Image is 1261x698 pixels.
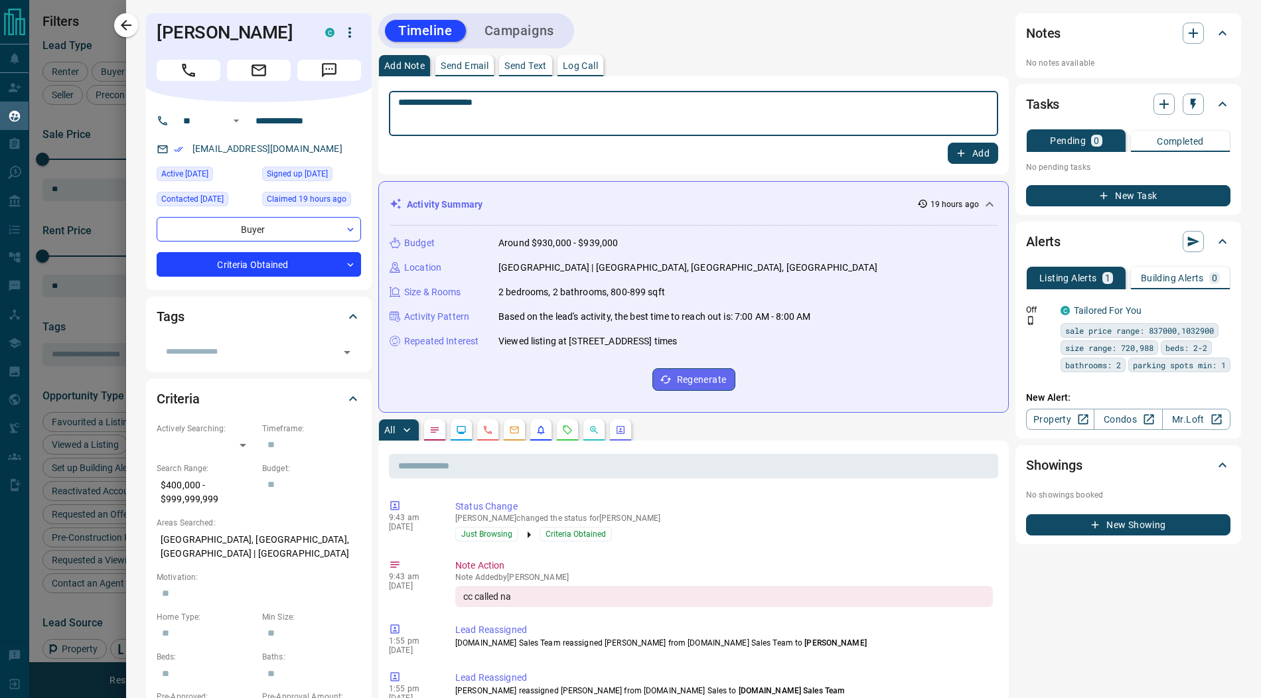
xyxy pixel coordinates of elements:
[1061,306,1070,315] div: condos.ca
[563,61,598,70] p: Log Call
[157,383,361,415] div: Criteria
[1026,57,1230,69] p: No notes available
[389,513,435,522] p: 9:43 am
[1065,324,1214,337] span: sale price range: 837000,1032900
[157,474,256,510] p: $400,000 - $999,999,999
[1026,17,1230,49] div: Notes
[1026,449,1230,481] div: Showings
[1050,136,1086,145] p: Pending
[157,462,256,474] p: Search Range:
[1212,273,1217,283] p: 0
[504,61,547,70] p: Send Text
[157,301,361,332] div: Tags
[157,571,361,583] p: Motivation:
[267,192,346,206] span: Claimed 19 hours ago
[1026,88,1230,120] div: Tasks
[1157,137,1204,146] p: Completed
[471,20,567,42] button: Campaigns
[404,285,461,299] p: Size & Rooms
[325,28,334,37] div: condos.ca
[804,638,866,648] span: [PERSON_NAME]
[498,285,665,299] p: 2 bedrooms, 2 bathrooms, 800-899 sqft
[389,581,435,591] p: [DATE]
[1026,391,1230,405] p: New Alert:
[1141,273,1204,283] p: Building Alerts
[562,425,573,435] svg: Requests
[455,573,993,582] p: Note Added by [PERSON_NAME]
[1133,358,1226,372] span: parking spots min: 1
[455,514,993,523] p: [PERSON_NAME] changed the status for [PERSON_NAME]
[498,334,677,348] p: Viewed listing at [STREET_ADDRESS] times
[1026,157,1230,177] p: No pending tasks
[389,646,435,655] p: [DATE]
[1026,409,1094,430] a: Property
[455,623,993,637] p: Lead Reassigned
[404,261,441,275] p: Location
[1026,454,1082,476] h2: Showings
[407,198,482,212] p: Activity Summary
[498,310,810,324] p: Based on the lead's activity, the best time to reach out is: 7:00 AM - 8:00 AM
[389,636,435,646] p: 1:55 pm
[1026,231,1061,252] h2: Alerts
[157,60,220,81] span: Call
[482,425,493,435] svg: Calls
[262,651,361,663] p: Baths:
[1026,94,1059,115] h2: Tasks
[615,425,626,435] svg: Agent Actions
[262,462,361,474] p: Budget:
[1026,185,1230,206] button: New Task
[455,559,993,573] p: Note Action
[157,517,361,529] p: Areas Searched:
[1165,341,1207,354] span: beds: 2-2
[384,425,395,435] p: All
[157,651,256,663] p: Beds:
[1094,136,1099,145] p: 0
[1065,341,1153,354] span: size range: 720,988
[157,388,200,409] h2: Criteria
[157,167,256,185] div: Sun Oct 12 2025
[1094,409,1162,430] a: Condos
[228,113,244,129] button: Open
[456,425,467,435] svg: Lead Browsing Activity
[1162,409,1230,430] a: Mr.Loft
[461,527,512,541] span: Just Browsing
[389,684,435,693] p: 1:55 pm
[157,252,361,277] div: Criteria Obtained
[174,145,183,154] svg: Email Verified
[404,334,479,348] p: Repeated Interest
[498,261,877,275] p: [GEOGRAPHIC_DATA] | [GEOGRAPHIC_DATA], [GEOGRAPHIC_DATA], [GEOGRAPHIC_DATA]
[157,423,256,435] p: Actively Searching:
[1026,489,1230,501] p: No showings booked
[297,60,361,81] span: Message
[267,167,328,180] span: Signed up [DATE]
[948,143,998,164] button: Add
[455,685,993,697] p: [PERSON_NAME] reassigned [PERSON_NAME] from [DOMAIN_NAME] Sales to
[1026,514,1230,535] button: New Showing
[536,425,546,435] svg: Listing Alerts
[404,310,469,324] p: Activity Pattern
[546,527,606,541] span: Criteria Obtained
[455,637,993,649] p: [DOMAIN_NAME] Sales Team reassigned [PERSON_NAME] from [DOMAIN_NAME] Sales Team to
[389,522,435,531] p: [DATE]
[509,425,520,435] svg: Emails
[262,167,361,185] div: Sat Jun 13 2020
[157,529,361,565] p: [GEOGRAPHIC_DATA], [GEOGRAPHIC_DATA], [GEOGRAPHIC_DATA] | [GEOGRAPHIC_DATA]
[157,611,256,623] p: Home Type:
[262,192,361,210] div: Tue Oct 14 2025
[455,671,993,685] p: Lead Reassigned
[1065,358,1121,372] span: bathrooms: 2
[652,368,735,391] button: Regenerate
[384,61,425,70] p: Add Note
[157,192,256,210] div: Tue Jun 16 2020
[429,425,440,435] svg: Notes
[157,217,361,242] div: Buyer
[930,198,979,210] p: 19 hours ago
[1074,305,1142,316] a: Tailored For You
[157,22,305,43] h1: [PERSON_NAME]
[455,500,993,514] p: Status Change
[227,60,291,81] span: Email
[262,423,361,435] p: Timeframe:
[1039,273,1097,283] p: Listing Alerts
[739,686,845,695] span: [DOMAIN_NAME] Sales Team
[1105,273,1110,283] p: 1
